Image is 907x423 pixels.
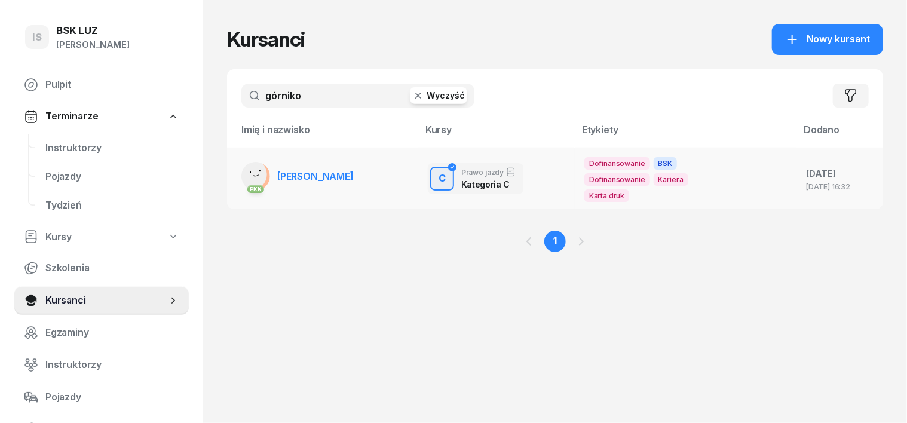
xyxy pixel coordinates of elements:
[56,26,130,36] div: BSK LUZ
[247,185,265,193] div: PKK
[14,103,189,130] a: Terminarze
[807,32,870,47] span: Nowy kursant
[56,37,130,53] div: [PERSON_NAME]
[45,325,179,341] span: Egzaminy
[430,167,454,191] button: C
[418,122,575,148] th: Kursy
[654,173,688,186] span: Kariera
[36,134,189,163] a: Instruktorzy
[14,70,189,99] a: Pulpit
[806,183,874,191] div: [DATE] 16:32
[45,293,167,308] span: Kursanci
[45,109,98,124] span: Terminarze
[14,254,189,283] a: Szkolenia
[461,167,516,177] div: Prawo jazdy
[434,168,451,189] div: C
[14,351,189,379] a: Instruktorzy
[45,169,179,185] span: Pojazdy
[410,87,467,104] button: Wyczyść
[32,32,42,42] span: IS
[227,29,305,50] h1: Kursanci
[45,77,179,93] span: Pulpit
[277,170,354,182] span: [PERSON_NAME]
[14,383,189,412] a: Pojazdy
[227,122,418,148] th: Imię i nazwisko
[584,173,650,186] span: Dofinansowanie
[772,24,883,55] a: Nowy kursant
[575,122,796,148] th: Etykiety
[14,318,189,347] a: Egzaminy
[14,223,189,251] a: Kursy
[45,140,179,156] span: Instruktorzy
[45,357,179,373] span: Instruktorzy
[36,191,189,220] a: Tydzień
[45,198,179,213] span: Tydzień
[796,122,883,148] th: Dodano
[36,163,189,191] a: Pojazdy
[584,189,629,202] span: Karta druk
[45,390,179,405] span: Pojazdy
[544,231,566,252] a: 1
[45,229,72,245] span: Kursy
[241,162,354,191] a: PKK[PERSON_NAME]
[806,166,874,182] div: [DATE]
[654,157,678,170] span: BSK
[584,157,650,170] span: Dofinansowanie
[45,260,179,276] span: Szkolenia
[241,84,474,108] input: Szukaj
[461,179,516,189] div: Kategoria C
[14,286,189,315] a: Kursanci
